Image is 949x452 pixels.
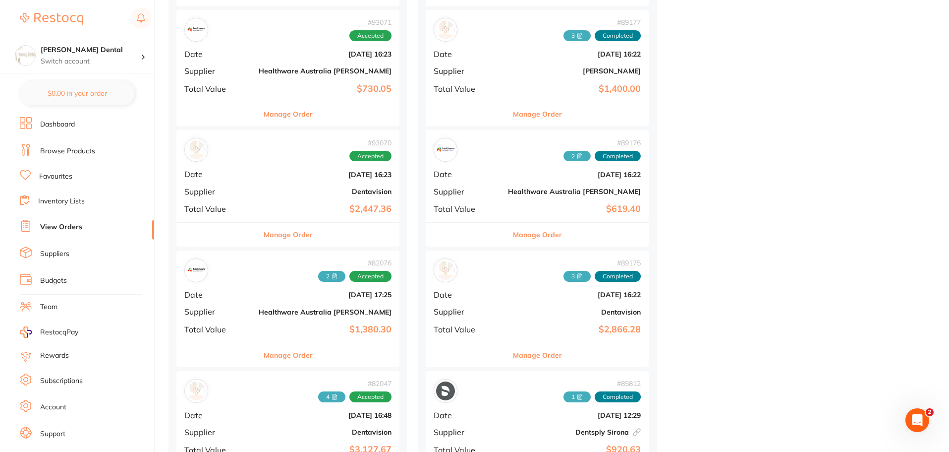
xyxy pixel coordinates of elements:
a: Browse Products [40,146,95,156]
b: [PERSON_NAME] [508,67,641,75]
span: Supplier [434,187,500,196]
h4: Hornsby Dental [41,45,141,55]
span: RestocqPay [40,327,78,337]
span: # 82076 [318,259,391,267]
span: Received [563,391,591,402]
button: Manage Order [513,343,562,367]
img: Healthware Australia Ridley [187,20,206,39]
span: Supplier [184,428,251,437]
span: Supplier [434,307,500,316]
div: Healthware Australia Ridley#93071AcceptedDate[DATE] 16:23SupplierHealthware Australia [PERSON_NAM... [176,10,399,127]
img: Dentavision [187,382,206,400]
img: Hornsby Dental [15,46,35,65]
span: Date [434,50,500,59]
b: Dentavision [508,308,641,316]
span: # 85812 [563,380,641,387]
b: $619.40 [508,204,641,214]
span: Received [318,391,345,402]
img: Dentavision [436,261,455,280]
a: Restocq Logo [20,7,83,30]
span: Supplier [184,307,251,316]
a: Subscriptions [40,376,83,386]
span: Total Value [184,84,251,93]
span: Completed [595,271,641,282]
img: Henry Schein Halas [436,20,455,39]
span: Total Value [434,204,500,213]
button: Manage Order [513,102,562,126]
span: # 93070 [349,139,391,147]
p: Switch account [41,57,141,66]
img: Dentsply Sirona [436,382,455,400]
img: Healthware Australia Ridley [187,261,206,280]
b: Healthware Australia [PERSON_NAME] [259,67,391,75]
b: [DATE] 16:22 [508,291,641,299]
span: # 89176 [563,139,641,147]
span: Received [318,271,345,282]
span: Received [563,30,591,41]
span: Supplier [434,66,500,75]
span: Completed [595,151,641,162]
img: Restocq Logo [20,13,83,25]
span: Received [563,271,591,282]
iframe: Intercom live chat [905,408,929,432]
span: # 93071 [349,18,391,26]
span: Date [434,290,500,299]
b: [DATE] 16:23 [259,50,391,58]
b: $2,866.28 [508,324,641,335]
a: Favourites [39,172,72,182]
span: Total Value [184,204,251,213]
span: Date [184,50,251,59]
img: Healthware Australia Ridley [436,140,455,159]
span: Date [184,411,251,420]
div: Healthware Australia Ridley#820762 AcceptedDate[DATE] 17:25SupplierHealthware Australia [PERSON_N... [176,251,399,367]
a: Suppliers [40,249,69,259]
b: [DATE] 17:25 [259,291,391,299]
a: Team [40,302,57,312]
span: Accepted [349,271,391,282]
span: Date [434,170,500,179]
span: # 89177 [563,18,641,26]
span: Accepted [349,391,391,402]
b: Healthware Australia [PERSON_NAME] [508,188,641,195]
button: Manage Order [264,223,313,247]
span: Supplier [184,66,251,75]
span: 2 [926,408,934,416]
span: Total Value [434,84,500,93]
b: Dentsply Sirona [508,428,641,436]
b: $1,380.30 [259,324,391,335]
span: Date [184,290,251,299]
span: # 82047 [318,380,391,387]
img: RestocqPay [20,326,32,338]
b: [DATE] 16:22 [508,171,641,179]
a: Rewards [40,351,69,361]
span: Total Value [184,325,251,334]
span: Accepted [349,151,391,162]
a: RestocqPay [20,326,78,338]
b: [DATE] 16:48 [259,411,391,419]
a: Inventory Lists [38,196,85,206]
span: Completed [595,30,641,41]
img: Dentavision [187,140,206,159]
button: Manage Order [264,343,313,367]
span: Date [434,411,500,420]
b: $2,447.36 [259,204,391,214]
b: Dentavision [259,188,391,195]
a: Dashboard [40,120,75,129]
b: Healthware Australia [PERSON_NAME] [259,308,391,316]
a: Support [40,429,65,439]
button: Manage Order [264,102,313,126]
span: Supplier [434,428,500,437]
b: [DATE] 16:22 [508,50,641,58]
b: [DATE] 16:23 [259,171,391,179]
b: $1,400.00 [508,84,641,94]
span: Date [184,170,251,179]
a: Budgets [40,276,67,286]
span: Accepted [349,30,391,41]
b: $730.05 [259,84,391,94]
span: Received [563,151,591,162]
b: [DATE] 12:29 [508,411,641,419]
span: # 89175 [563,259,641,267]
button: Manage Order [513,223,562,247]
span: Completed [595,391,641,402]
span: Supplier [184,187,251,196]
